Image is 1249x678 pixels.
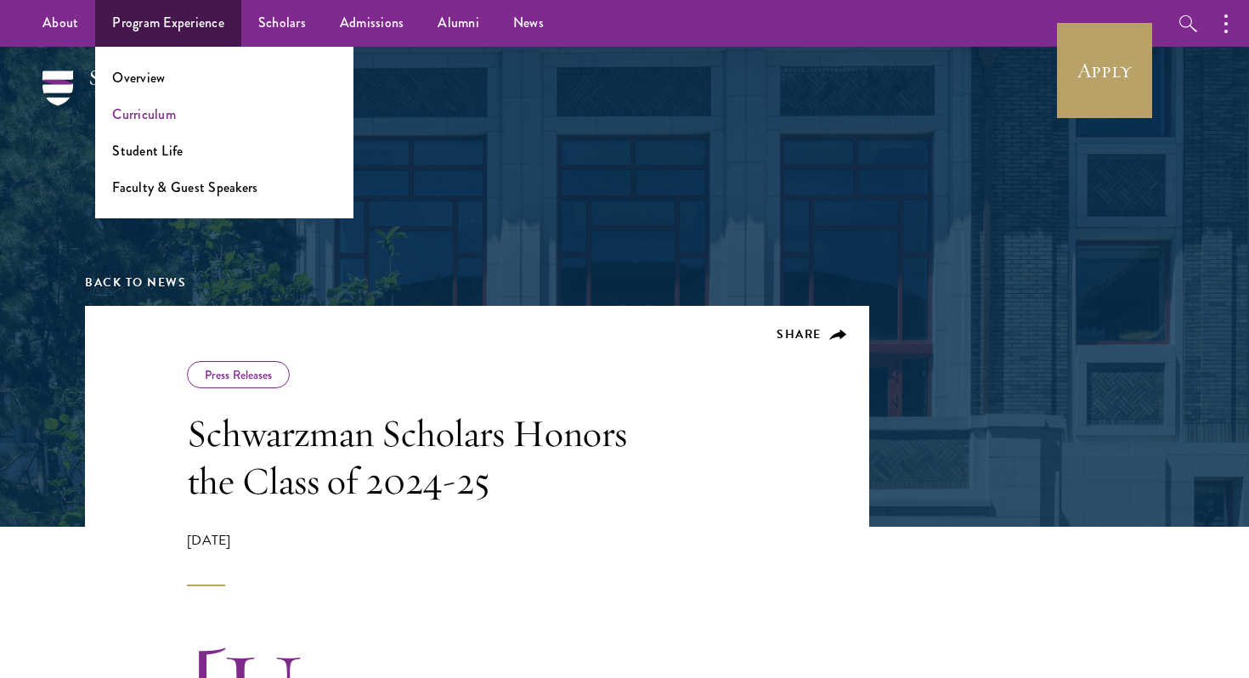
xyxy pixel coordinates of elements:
a: Curriculum [112,105,176,124]
img: Schwarzman Scholars [42,71,221,130]
a: Overview [112,68,165,88]
a: Press Releases [205,366,272,383]
span: Share [777,325,822,343]
div: [DATE] [187,530,671,586]
button: Share [777,327,847,342]
a: Faculty & Guest Speakers [112,178,257,197]
a: Back to News [85,274,186,291]
a: Student Life [112,141,183,161]
h1: Schwarzman Scholars Honors the Class of 2024-25 [187,410,671,505]
a: Apply [1057,23,1152,118]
